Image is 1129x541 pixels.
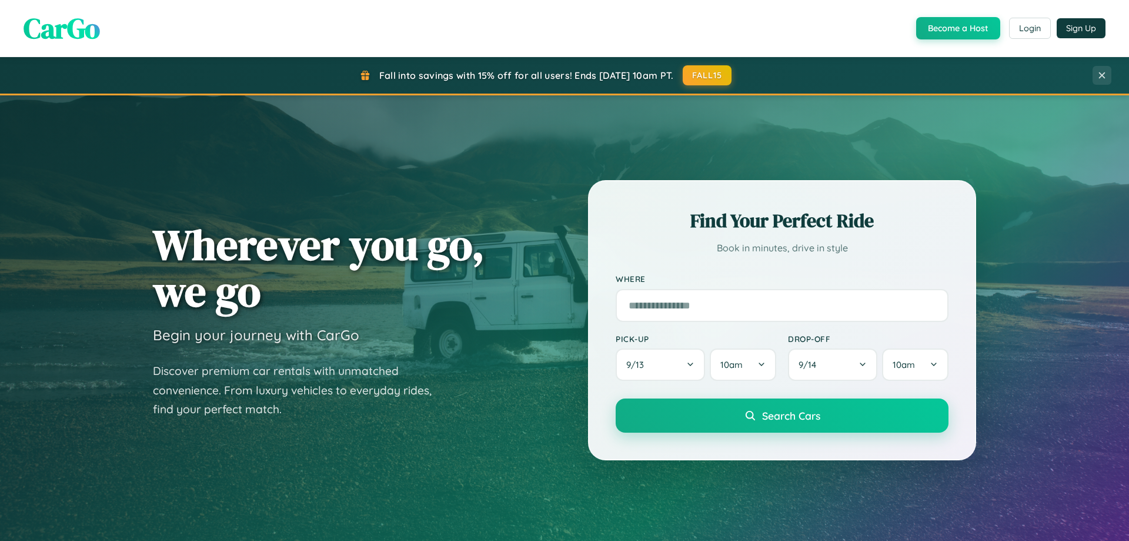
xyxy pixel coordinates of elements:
[24,9,100,48] span: CarGo
[153,221,485,314] h1: Wherever you go, we go
[616,349,705,381] button: 9/13
[616,274,948,284] label: Where
[788,334,948,344] label: Drop-off
[379,69,674,81] span: Fall into savings with 15% off for all users! Ends [DATE] 10am PT.
[882,349,948,381] button: 10am
[788,349,877,381] button: 9/14
[616,240,948,257] p: Book in minutes, drive in style
[893,359,915,370] span: 10am
[616,399,948,433] button: Search Cars
[616,334,776,344] label: Pick-up
[1009,18,1051,39] button: Login
[616,208,948,234] h2: Find Your Perfect Ride
[916,17,1000,39] button: Become a Host
[710,349,776,381] button: 10am
[683,65,732,85] button: FALL15
[762,409,820,422] span: Search Cars
[799,359,822,370] span: 9 / 14
[720,359,743,370] span: 10am
[1057,18,1105,38] button: Sign Up
[153,361,447,419] p: Discover premium car rentals with unmatched convenience. From luxury vehicles to everyday rides, ...
[153,326,359,344] h3: Begin your journey with CarGo
[626,359,650,370] span: 9 / 13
